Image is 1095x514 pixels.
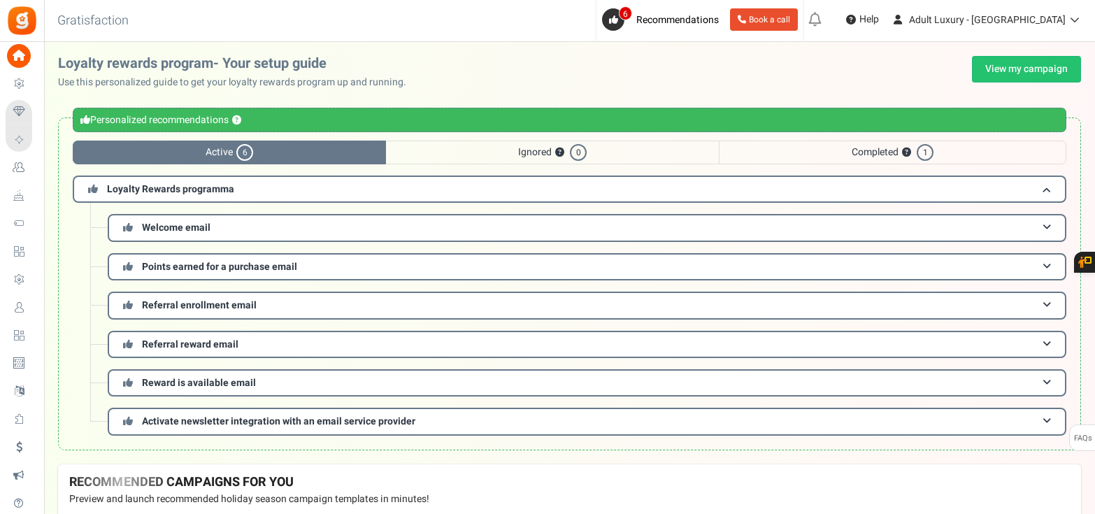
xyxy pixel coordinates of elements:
h3: Gratisfaction [42,7,144,35]
img: Gratisfaction [6,5,38,36]
span: 6 [619,6,632,20]
span: Points earned for a purchase email [142,259,297,274]
h4: RECOMMENDED CAMPAIGNS FOR YOU [69,476,1070,490]
a: View my campaign [972,56,1081,83]
span: Loyalty Rewards programma [107,182,234,197]
h2: Loyalty rewards program- Your setup guide [58,56,417,71]
span: Activate newsletter integration with an email service provider [142,414,415,429]
div: Personalized recommendations [73,108,1066,132]
a: Help [840,8,885,31]
span: Help [856,13,879,27]
span: Welcome email [142,220,210,235]
button: ? [555,148,564,157]
span: Referral enrollment email [142,298,257,313]
p: Use this personalized guide to get your loyalty rewards program up and running. [58,76,417,90]
span: Recommendations [636,13,719,27]
p: Preview and launch recommended holiday season campaign templates in minutes! [69,492,1070,506]
span: 6 [236,144,253,161]
span: Ignored [386,141,719,164]
button: ? [232,116,241,125]
span: Adult Luxury - [GEOGRAPHIC_DATA] [909,13,1066,27]
span: Completed [719,141,1066,164]
span: Reward is available email [142,376,256,390]
span: Referral reward email [142,337,238,352]
span: FAQs [1073,425,1092,452]
span: Active [73,141,386,164]
a: 6 Recommendations [602,8,724,31]
a: Book a call [730,8,798,31]
span: 1 [917,144,933,161]
span: 0 [570,144,587,161]
button: ? [902,148,911,157]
